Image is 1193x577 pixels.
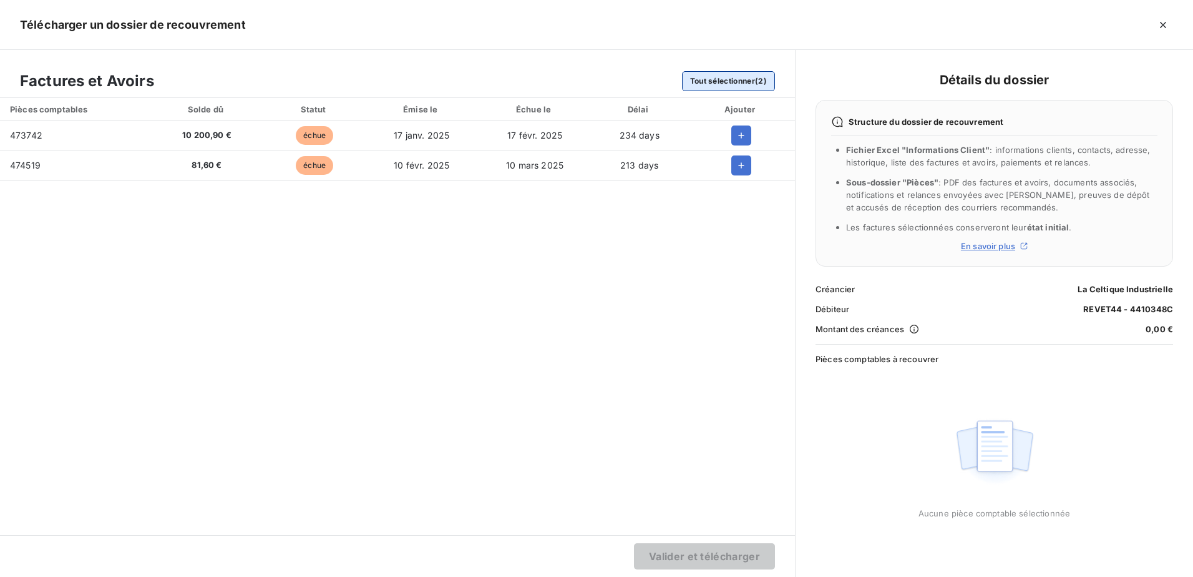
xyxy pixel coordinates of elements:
[480,103,589,116] div: Échue le
[955,413,1035,491] img: empty state
[10,130,42,141] span: 473742
[816,70,1173,90] h4: Détails du dossier
[296,126,333,145] span: échue
[365,150,478,180] td: 10 févr. 2025
[816,284,855,294] span: Créancier
[689,103,792,116] div: Ajouter
[846,145,1151,167] span: : informations clients, contacts, adresse, historique, liste des factures et avoirs, paiements et...
[1078,284,1173,294] span: La Celtique Industrielle
[368,103,475,116] div: Émise le
[1151,535,1181,565] iframe: Intercom live chat
[20,70,154,92] h3: Factures et Avoirs
[816,324,904,334] span: Montant des créances
[296,156,333,175] span: échue
[816,354,1173,364] span: Pièces comptables à recouvrer
[918,508,1070,518] span: Aucune pièce comptable sélectionnée
[816,304,849,314] span: Débiteur
[20,16,246,34] h5: Télécharger un dossier de recouvrement
[846,222,1072,232] span: Les factures sélectionnées conserveront leur .
[849,117,1003,127] span: Structure du dossier de recouvrement
[961,241,1015,251] span: En savoir plus
[1146,324,1173,334] span: 0,00 €
[365,121,478,150] td: 17 janv. 2025
[634,543,775,570] button: Valider et télécharger
[266,103,363,116] div: Statut
[2,103,147,116] div: Pièces comptables
[478,150,592,180] td: 10 mars 2025
[152,103,261,116] div: Solde dû
[682,71,775,91] button: Tout sélectionner(2)
[846,145,990,155] span: Fichier Excel "Informations Client"
[10,160,41,170] span: 474519
[592,150,687,180] td: 213 days
[594,103,684,116] div: Délai
[160,129,254,142] span: 10 200,90 €
[846,177,1150,212] span: : PDF des factures et avoirs, documents associés, notifications et relances envoyées avec [PERSON...
[1083,304,1173,314] span: REVET44 - 4410348C
[478,121,592,150] td: 17 févr. 2025
[846,177,938,187] span: Sous-dossier "Pièces"
[160,159,254,172] span: 81,60 €
[592,121,687,150] td: 234 days
[1027,222,1069,232] span: état initial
